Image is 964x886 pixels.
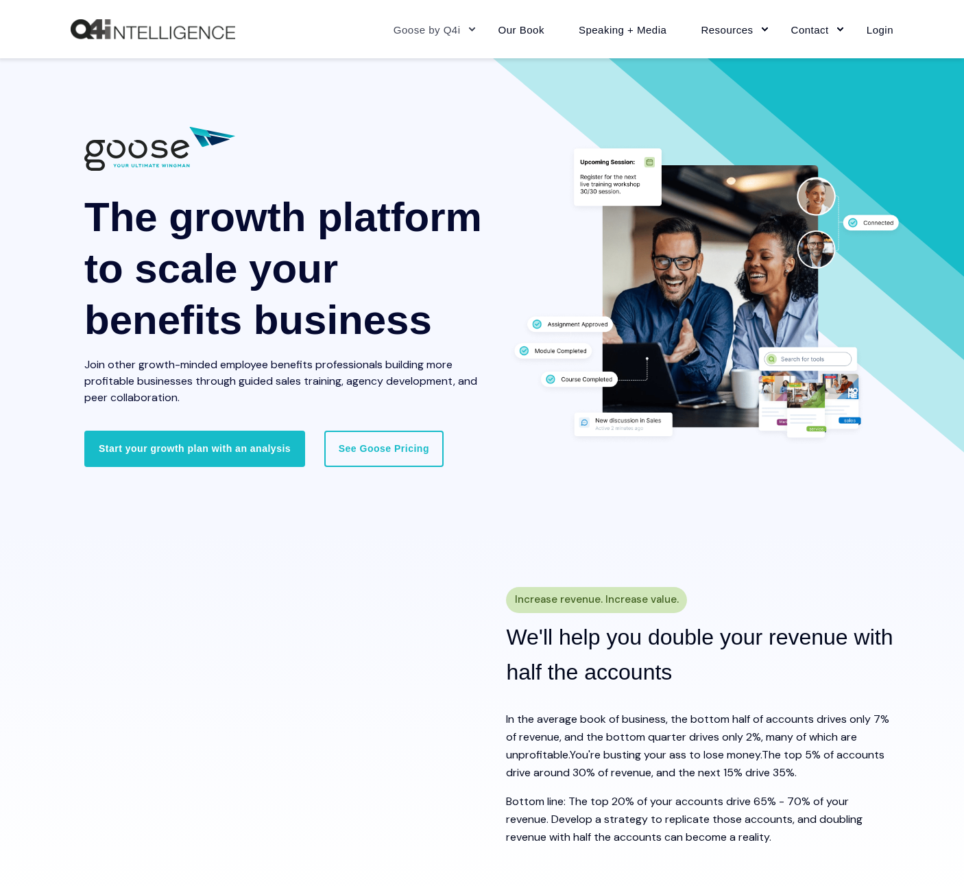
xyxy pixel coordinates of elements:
span: Increase revenue. Increase value. [515,590,679,610]
img: Two professionals working together at a desk surrounded by graphics displaying different features... [506,142,907,448]
a: Start your growth plan with an analysis [84,431,305,466]
span: The growth platform to scale your benefits business [84,194,482,343]
span: n the average book of business, the bottom half of accounts drives only 7% of revenue, and the bo... [506,712,889,762]
h2: We'll help you double your revenue with half the accounts [506,620,893,690]
span: You're busting your ass to lose money. [570,747,762,762]
img: 01882 Goose Q4i Logo wTag-CC [84,127,235,171]
a: Back to Home [71,19,235,40]
span: Bottom line: The top 20% of your accounts drive 65% - 70% of your revenue. Develop a strategy to ... [506,794,863,844]
a: See Goose Pricing [324,431,444,466]
img: Q4intelligence, LLC logo [71,19,235,40]
iframe: HubSpot Video [71,604,472,830]
span: Join other growth-minded employee benefits professionals building more profitable businesses thro... [84,357,477,405]
span: I [506,712,508,726]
